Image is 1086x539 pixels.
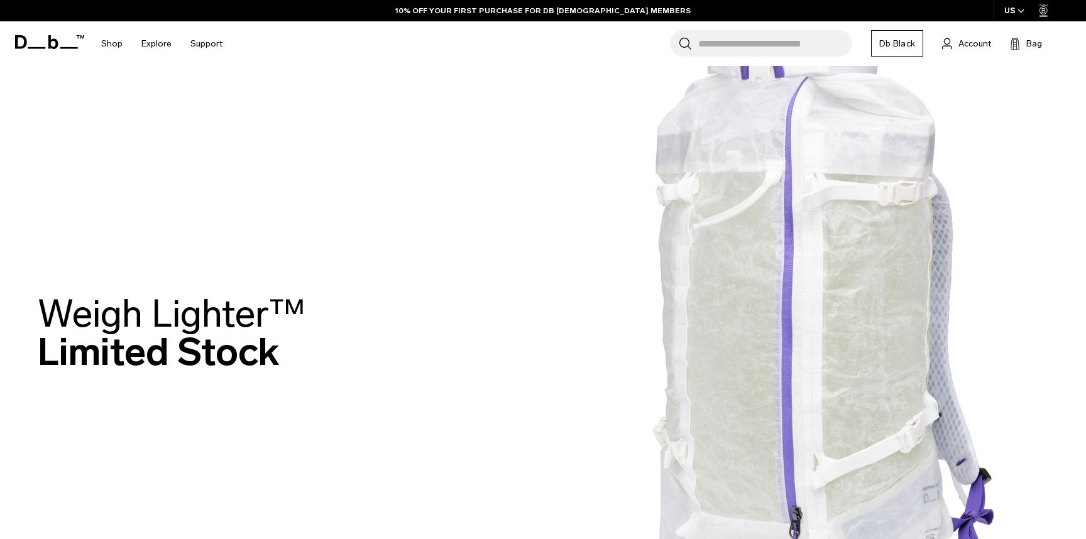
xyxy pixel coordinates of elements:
[958,37,991,50] span: Account
[1026,37,1042,50] span: Bag
[395,5,691,16] a: 10% OFF YOUR FIRST PURCHASE FOR DB [DEMOGRAPHIC_DATA] MEMBERS
[871,30,923,57] a: Db Black
[92,21,232,66] nav: Main Navigation
[101,21,123,66] a: Shop
[38,295,305,371] h2: Limited Stock
[190,21,222,66] a: Support
[942,36,991,51] a: Account
[141,21,172,66] a: Explore
[38,291,305,337] span: Weigh Lighter™
[1010,36,1042,51] button: Bag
